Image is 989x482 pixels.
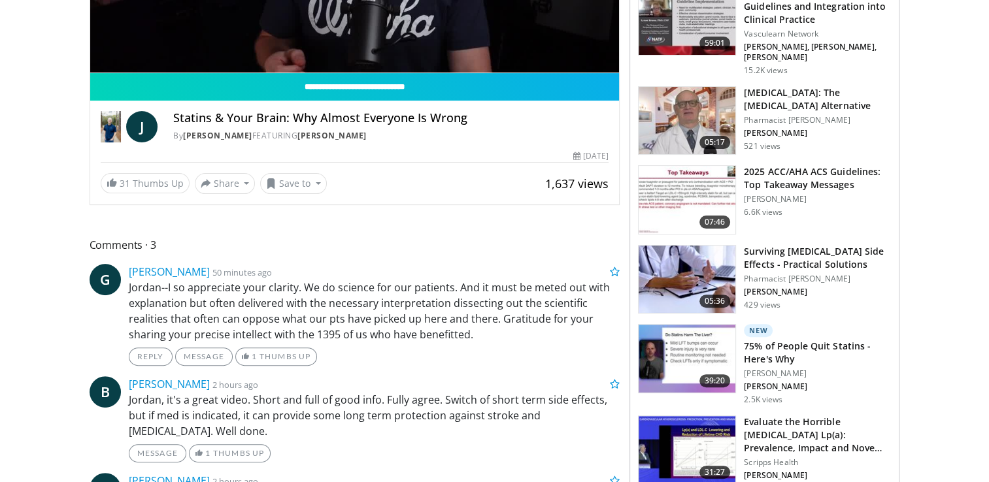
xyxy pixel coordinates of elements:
[699,295,731,308] span: 05:36
[205,448,210,458] span: 1
[744,42,891,63] p: [PERSON_NAME], [PERSON_NAME], [PERSON_NAME]
[744,245,891,271] h3: Surviving [MEDICAL_DATA] Side Effects - Practical Solutions
[744,165,891,191] h3: 2025 ACC/AHA ACS Guidelines: Top Takeaway Messages
[173,130,609,142] div: By FEATURING
[699,374,731,387] span: 39:20
[744,324,773,337] p: New
[235,347,317,366] a: 1 Thumbs Up
[90,236,620,253] span: Comments 3
[129,347,173,366] a: Reply
[639,246,735,313] img: 1778299e-4205-438f-a27e-806da4d55abe.150x105_q85_crop-smart_upscale.jpg
[252,351,257,361] span: 1
[744,287,891,297] p: [PERSON_NAME]
[175,347,233,366] a: Message
[189,444,271,462] a: 1 Thumbs Up
[638,165,891,234] a: 07:46 2025 ACC/AHA ACS Guidelines: Top Takeaway Messages [PERSON_NAME] 6.6K views
[212,266,272,278] small: 50 minutes ago
[744,29,891,39] p: Vasculearn Network
[129,444,186,462] a: Message
[173,111,609,125] h4: Statins & Your Brain: Why Almost Everyone Is Wrong
[183,130,252,141] a: [PERSON_NAME]
[744,128,891,138] p: [PERSON_NAME]
[639,325,735,393] img: 79764dec-74e5-4d11-9932-23f29d36f9dc.150x105_q85_crop-smart_upscale.jpg
[101,173,190,193] a: 31 Thumbs Up
[129,280,620,342] p: Jordan--I so appreciate your clarity. We do science for our patients. And it must be meted out wi...
[744,394,782,405] p: 2.5K views
[744,274,891,284] p: Pharmacist [PERSON_NAME]
[212,379,258,391] small: 2 hours ago
[744,368,891,379] p: [PERSON_NAME]
[126,111,158,142] a: J
[744,141,780,152] p: 521 views
[699,466,731,479] span: 31:27
[545,176,609,191] span: 1,637 views
[744,457,891,468] p: Scripps Health
[638,86,891,155] a: 05:17 [MEDICAL_DATA]: The [MEDICAL_DATA] Alternative Pharmacist [PERSON_NAME] [PERSON_NAME] 521 v...
[699,136,731,149] span: 05:17
[744,415,891,455] h3: Evaluate the Horrible [MEDICAL_DATA] Lp(a): Prevalence, Impact and Nove…
[129,377,210,391] a: [PERSON_NAME]
[699,37,731,50] span: 59:01
[638,324,891,405] a: 39:20 New 75% of People Quit Statins - Here's Why [PERSON_NAME] [PERSON_NAME] 2.5K views
[101,111,122,142] img: Dr. Jordan Rennicke
[744,340,891,366] h3: 75% of People Quit Statins - Here's Why
[129,392,620,439] p: Jordan, it's a great video. Short and full of good info. Fully agree. Switch of short term side e...
[129,265,210,279] a: [PERSON_NAME]
[195,173,256,194] button: Share
[639,166,735,234] img: 369ac253-1227-4c00-b4e1-6e957fd240a8.150x105_q85_crop-smart_upscale.jpg
[638,245,891,314] a: 05:36 Surviving [MEDICAL_DATA] Side Effects - Practical Solutions Pharmacist [PERSON_NAME] [PERSO...
[699,216,731,229] span: 07:46
[744,194,891,204] p: [PERSON_NAME]
[744,86,891,112] h3: [MEDICAL_DATA]: The [MEDICAL_DATA] Alternative
[639,87,735,155] img: ce9609b9-a9bf-4b08-84dd-8eeb8ab29fc6.150x105_q85_crop-smart_upscale.jpg
[573,150,609,162] div: [DATE]
[744,381,891,392] p: [PERSON_NAME]
[744,470,891,481] p: [PERSON_NAME]
[297,130,367,141] a: [PERSON_NAME]
[120,177,130,189] span: 31
[744,65,787,76] p: 15.2K views
[90,376,121,408] a: B
[744,207,782,217] p: 6.6K views
[744,300,780,310] p: 429 views
[90,264,121,295] a: G
[260,173,327,194] button: Save to
[744,115,891,125] p: Pharmacist [PERSON_NAME]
